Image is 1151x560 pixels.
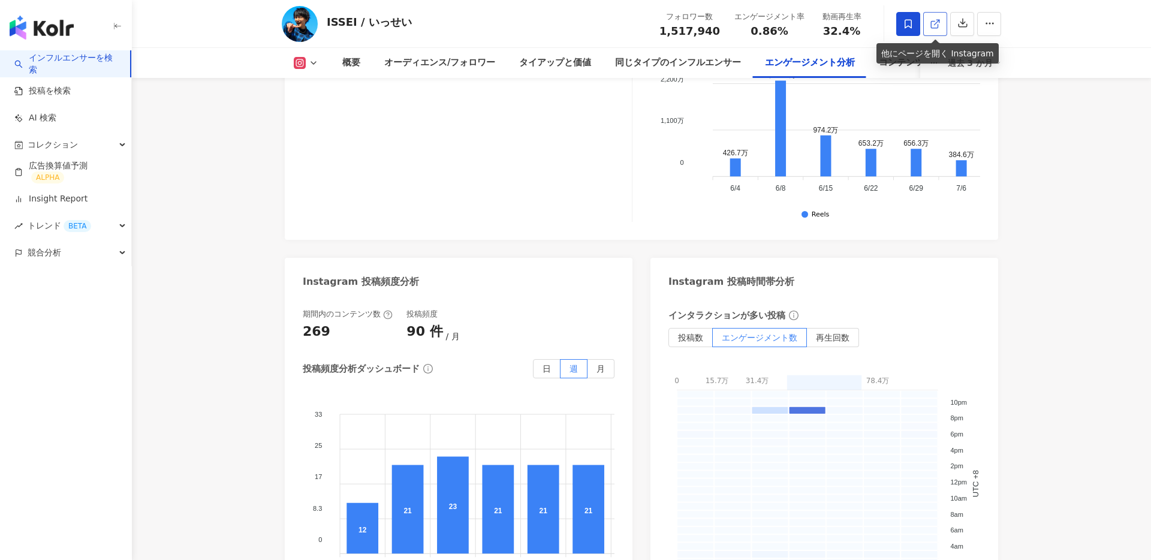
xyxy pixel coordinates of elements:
a: searchインフルエンサーを検索 [14,52,120,76]
span: エンゲージメント数 [722,333,797,342]
tspan: 8am [950,511,963,518]
div: ISSEI / いっせい [327,14,412,29]
a: AI 検索 [14,112,56,124]
div: Reels [812,211,829,219]
tspan: 8.3 [313,505,322,512]
div: エンゲージメント分析 [765,56,855,70]
text: UTC +8 [972,470,981,497]
tspan: 4pm [950,447,963,454]
tspan: 2,200万 [661,76,684,83]
div: エンゲージメント率 [734,11,805,23]
tspan: 0 [680,159,683,166]
tspan: 6/4 [730,185,740,193]
div: Instagram 投稿時間帯分析 [668,275,794,288]
tspan: 7/6 [956,185,966,193]
tspan: 0 [318,536,322,543]
tspan: 8pm [950,415,963,422]
span: 競合分析 [28,239,61,266]
span: 0.86% [751,25,788,37]
div: 269 [303,323,330,341]
div: Instagram 投稿頻度分析 [303,275,419,288]
span: 日 [543,364,551,374]
div: インタラクションが多い投稿 [668,309,785,322]
a: 投稿を検索 [14,85,71,97]
tspan: 6/15 [819,185,833,193]
tspan: 6/8 [776,185,786,193]
span: 再生回数 [816,333,849,342]
span: トレンド [28,212,91,239]
a: Insight Report [14,193,88,205]
span: rise [14,222,23,230]
tspan: 6am [950,526,963,534]
div: 投稿頻度分析ダッシュボード [303,363,420,375]
div: 期間内のコンテンツ数 [303,309,393,320]
div: 他にページを開く Instagram [876,43,999,64]
span: info-circle [421,362,435,375]
div: 概要 [342,56,360,70]
tspan: 6/22 [864,185,878,193]
img: KOL Avatar [282,6,318,42]
span: info-circle [787,309,800,322]
div: タイアップと価値 [519,56,591,70]
a: 広告換算値予測ALPHA [14,160,122,184]
div: フォロワー数 [659,11,720,23]
img: logo [10,16,74,40]
span: 週 [570,364,578,374]
div: 同じタイプのインフルエンサー [615,56,741,70]
div: 90 件 [406,323,442,341]
div: 動画再生率 [819,11,864,23]
tspan: 6/29 [909,185,924,193]
span: 月 [596,364,605,374]
tspan: 17 [315,474,322,481]
tspan: 1,100万 [661,118,684,125]
div: オーディエンス/フォロワー [384,56,495,70]
tspan: 12pm [950,478,967,486]
span: 投稿数 [678,333,703,342]
tspan: 10pm [950,399,967,406]
tspan: 2pm [950,463,963,470]
span: 32.4% [823,25,860,37]
div: 投稿頻度 [406,309,438,320]
div: BETA [64,220,91,232]
tspan: 33 [315,411,322,418]
tspan: 4am [950,543,963,550]
span: 月 [446,332,460,341]
tspan: 10am [950,495,967,502]
span: 1,517,940 [659,25,720,37]
span: コレクション [28,131,78,158]
tspan: 25 [315,442,322,449]
tspan: 6pm [950,430,963,438]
